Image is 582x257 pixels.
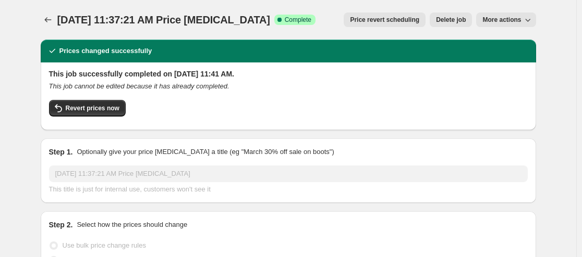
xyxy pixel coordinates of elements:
[49,82,229,90] i: This job cannot be edited because it has already completed.
[49,165,528,182] input: 30% off holiday sale
[49,185,211,193] span: This title is just for internal use, customers won't see it
[63,241,146,249] span: Use bulk price change rules
[49,69,528,79] h2: This job successfully completed on [DATE] 11:41 AM.
[49,220,73,230] h2: Step 2.
[59,46,152,56] h2: Prices changed successfully
[49,147,73,157] h2: Step 1.
[430,12,472,27] button: Delete job
[77,147,334,157] p: Optionally give your price [MEDICAL_DATA] a title (eg "March 30% off sale on boots")
[41,12,55,27] button: Price change jobs
[482,16,521,24] span: More actions
[350,16,419,24] span: Price revert scheduling
[476,12,536,27] button: More actions
[285,16,311,24] span: Complete
[66,104,119,112] span: Revert prices now
[77,220,187,230] p: Select how the prices should change
[57,14,270,25] span: [DATE] 11:37:21 AM Price [MEDICAL_DATA]
[436,16,466,24] span: Delete job
[49,100,126,117] button: Revert prices now
[344,12,426,27] button: Price revert scheduling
